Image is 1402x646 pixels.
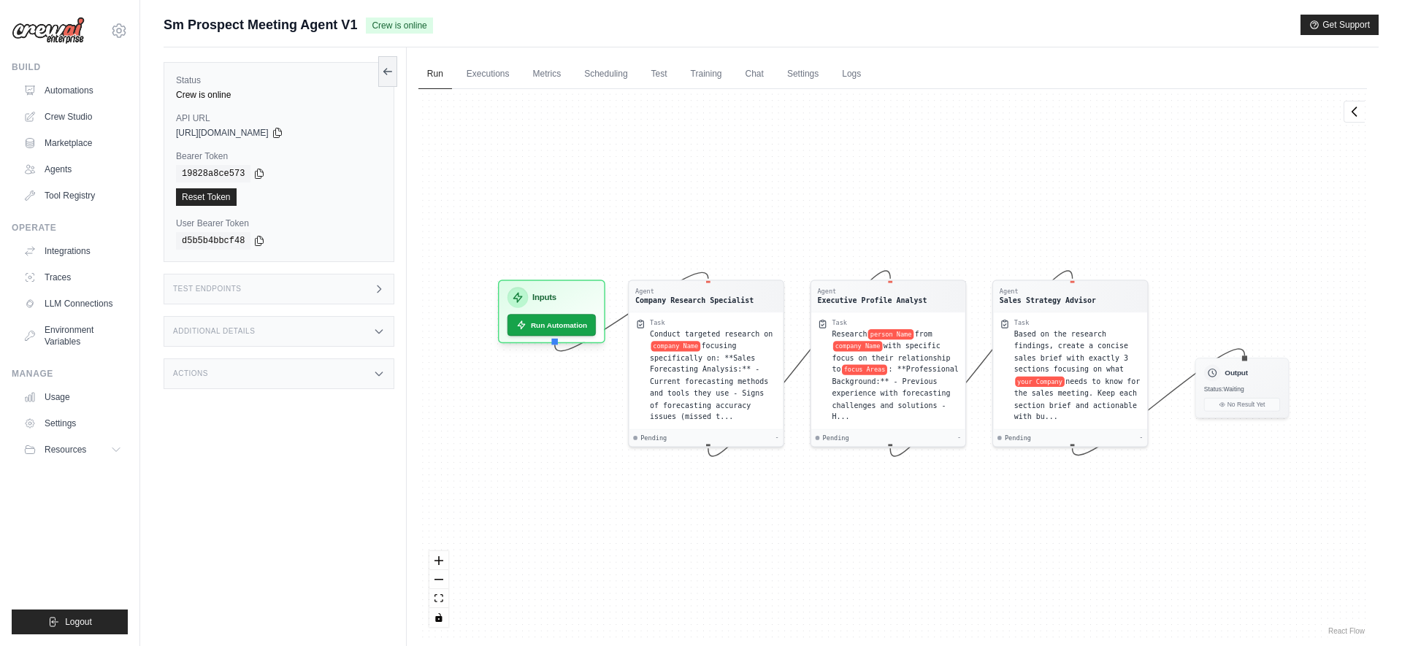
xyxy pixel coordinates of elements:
[173,285,242,293] h3: Test Endpoints
[176,165,250,182] code: 19828a8ce573
[640,434,667,442] span: Pending
[458,59,518,90] a: Executions
[1014,328,1141,423] div: Based on the research findings, create a concise sales brief with exactly 3 sections focusing on ...
[992,280,1149,447] div: AgentSales Strategy AdvisorTaskBased on the research findings, create a concise sales brief with ...
[524,59,570,90] a: Metrics
[45,444,86,455] span: Resources
[18,266,128,289] a: Traces
[507,314,596,336] button: Run Automation
[842,365,887,375] span: focus Areas
[176,188,237,206] a: Reset Token
[429,608,448,627] button: toggle interactivity
[429,551,448,627] div: React Flow controls
[176,232,250,250] code: d5b5b4bbcf48
[832,319,847,327] div: Task
[1000,287,1096,295] div: Agent
[12,610,128,634] button: Logout
[173,327,255,336] h3: Additional Details
[890,271,1072,456] g: Edge from b7f75c6a65f4d540b09ff687db44f2b3 to 293ba34e98eeb7a11e8796661d10334c
[635,287,754,295] div: Agent
[1072,349,1244,455] g: Edge from 293ba34e98eeb7a11e8796661d10334c to outputNode
[628,280,784,447] div: AgentCompany Research SpecialistTaskConduct targeted research oncompany Namefocusing specifically...
[822,434,849,442] span: Pending
[176,112,382,124] label: API URL
[1014,319,1030,327] div: Task
[650,319,665,327] div: Task
[18,438,128,461] button: Resources
[682,59,731,90] a: Training
[708,271,890,456] g: Edge from 6119723eb8d07c53b3f143c49722db84 to b7f75c6a65f4d540b09ff687db44f2b3
[1005,434,1031,442] span: Pending
[775,434,778,442] div: -
[366,18,432,34] span: Crew is online
[18,105,128,128] a: Crew Studio
[1204,386,1244,393] span: Status: Waiting
[817,287,927,295] div: Agent
[12,368,128,380] div: Manage
[429,551,448,570] button: zoom in
[65,616,92,628] span: Logout
[429,570,448,589] button: zoom out
[832,330,867,338] span: Research
[18,318,128,353] a: Environment Variables
[778,59,827,90] a: Settings
[1328,627,1365,635] a: React Flow attribution
[1014,330,1128,374] span: Based on the research findings, create a concise sales brief with exactly 3 sections focusing on ...
[1000,296,1096,306] div: Sales Strategy Advisor
[832,342,950,374] span: with specific focus on their relationship to
[832,365,958,420] span: : **Professional Background:** - Previous experience with forecasting challenges and solutions - ...
[18,385,128,409] a: Usage
[12,61,128,73] div: Build
[164,15,357,35] span: Sm Prospect Meeting Agent V1
[914,330,932,338] span: from
[643,59,676,90] a: Test
[1015,377,1064,387] span: your Company
[833,59,870,90] a: Logs
[12,222,128,234] div: Operate
[18,184,128,207] a: Tool Registry
[429,589,448,608] button: fit view
[418,59,452,90] a: Run
[18,292,128,315] a: LLM Connections
[737,59,773,90] a: Chat
[651,341,700,351] span: company Name
[18,131,128,155] a: Marketplace
[635,296,754,306] div: Company Research Specialist
[498,280,605,343] div: InputsRun Automation
[18,158,128,181] a: Agents
[176,89,382,101] div: Crew is online
[1139,434,1143,442] div: -
[1301,15,1379,35] button: Get Support
[832,328,959,423] div: Research {person Name} from {company Name} with specific focus on their relationship to {focus Ar...
[12,17,85,45] img: Logo
[650,330,773,338] span: Conduct targeted research on
[810,280,966,447] div: AgentExecutive Profile AnalystTaskResearchperson Namefromcompany Namewith specific focus on their...
[176,218,382,229] label: User Bearer Token
[173,369,208,378] h3: Actions
[833,341,882,351] span: company Name
[650,342,768,421] span: focusing specifically on: **Sales Forecasting Analysis:** - Current forecasting methods and tools...
[1014,377,1140,421] span: needs to know for the sales meeting. Keep each section brief and actionable with bu...
[1204,398,1280,412] button: No Result Yet
[18,239,128,263] a: Integrations
[957,434,961,442] div: -
[817,296,927,306] div: Executive Profile Analyst
[176,150,382,162] label: Bearer Token
[176,74,382,86] label: Status
[18,79,128,102] a: Automations
[575,59,636,90] a: Scheduling
[532,291,556,304] h3: Inputs
[1195,358,1289,418] div: OutputStatus:WaitingNo Result Yet
[176,127,269,139] span: [URL][DOMAIN_NAME]
[868,329,913,339] span: person Name
[18,412,128,435] a: Settings
[555,272,708,350] g: Edge from inputsNode to 6119723eb8d07c53b3f143c49722db84
[1225,368,1247,378] h3: Output
[650,328,777,423] div: Conduct targeted research on {company Name} focusing specifically on: **Sales Forecasting Analysi...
